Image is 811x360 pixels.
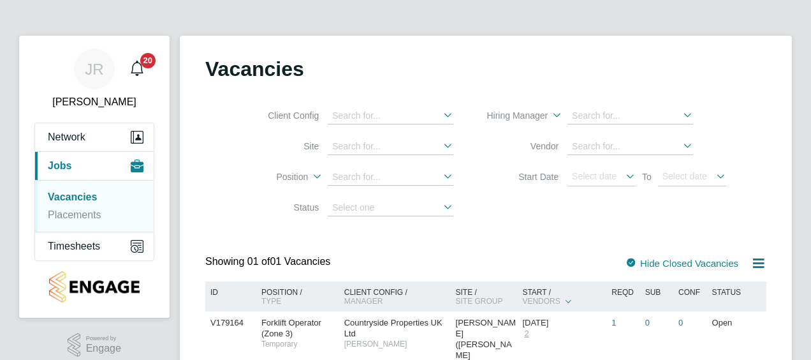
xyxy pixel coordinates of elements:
[642,311,675,335] div: 0
[245,110,319,121] label: Client Config
[245,140,319,152] label: Site
[34,49,154,110] a: JR[PERSON_NAME]
[19,36,170,318] nav: Main navigation
[709,281,764,303] div: Status
[522,329,530,340] span: 2
[344,297,383,306] span: Manager
[344,318,442,338] span: Countryside Properties UK Ltd
[642,281,675,303] div: Sub
[68,333,121,357] a: Powered byEngage
[344,340,449,350] span: [PERSON_NAME]
[261,318,321,338] span: Forklift Operator (Zone 3)
[261,340,338,350] span: Temporary
[638,169,655,184] span: To
[207,281,252,303] div: ID
[567,108,693,124] input: Search for...
[519,281,608,313] div: Start /
[261,297,281,306] span: Type
[625,258,738,269] label: Hide Closed Vacancies
[341,281,453,312] div: Client Config /
[675,281,708,303] div: Conf
[247,256,330,267] span: 01 Vacancies
[522,297,560,306] span: Vendors
[48,209,101,220] a: Placements
[247,256,270,267] span: 01 of
[485,171,559,183] label: Start Date
[86,343,121,354] span: Engage
[328,200,453,216] input: Select one
[572,171,617,181] span: Select date
[328,139,453,155] input: Search for...
[453,281,520,312] div: Site /
[35,180,154,232] div: Jobs
[456,297,503,306] span: Site Group
[608,311,641,335] div: 1
[205,56,304,82] h2: Vacancies
[48,131,85,143] span: Network
[662,171,707,181] span: Select date
[85,61,103,77] span: JR
[567,139,693,155] input: Search for...
[675,311,708,335] div: 0
[608,281,641,303] div: Reqd
[474,110,548,122] label: Hiring Manager
[48,191,97,202] a: Vacancies
[124,49,150,89] a: 20
[35,232,154,260] button: Timesheets
[49,271,139,303] img: countryside-properties-logo-retina.png
[709,311,764,335] div: Open
[205,255,333,269] div: Showing
[245,202,319,213] label: Status
[235,171,308,183] label: Position
[48,241,100,252] span: Timesheets
[34,94,154,110] span: Jamie Reynolds
[86,333,121,344] span: Powered by
[35,152,154,180] button: Jobs
[485,140,559,152] label: Vendor
[328,108,453,124] input: Search for...
[252,281,341,312] div: Position /
[34,271,154,303] a: Go to home page
[140,53,156,68] span: 20
[207,311,252,335] div: V179164
[522,318,605,329] div: [DATE]
[35,123,154,151] button: Network
[328,169,453,186] input: Search for...
[48,160,71,172] span: Jobs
